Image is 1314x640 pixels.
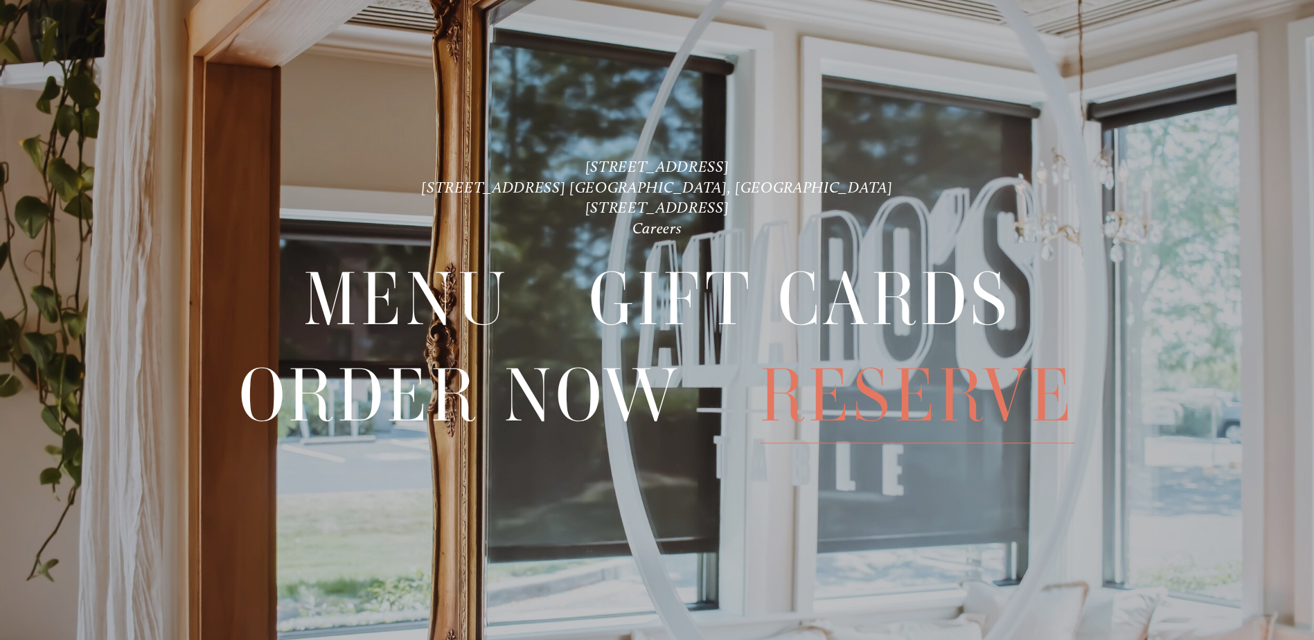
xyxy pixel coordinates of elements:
a: Reserve [760,348,1075,443]
a: Gift Cards [589,252,1011,346]
a: Menu [303,252,510,346]
a: Order Now [239,348,681,443]
span: Menu [303,252,510,347]
a: [STREET_ADDRESS] [585,157,729,176]
span: Gift Cards [589,252,1011,347]
a: Careers [632,219,682,238]
a: [STREET_ADDRESS] [585,198,729,217]
a: [STREET_ADDRESS] [GEOGRAPHIC_DATA], [GEOGRAPHIC_DATA] [421,178,892,197]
